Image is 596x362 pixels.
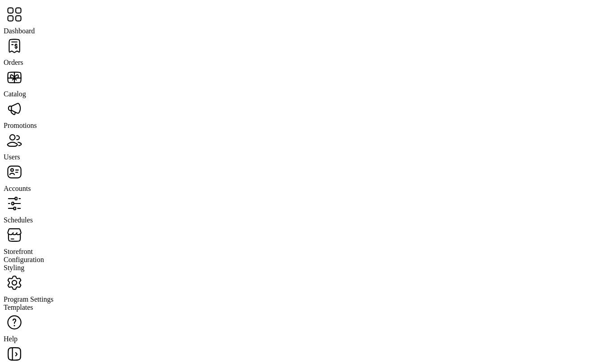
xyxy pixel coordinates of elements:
span: Accounts [4,185,31,192]
span: Dashboard [4,27,35,35]
span: Catalog [4,90,26,98]
span: Help [4,335,18,343]
span: Schedules [4,216,33,224]
span: Configuration [4,256,44,263]
span: Orders [4,59,23,66]
span: Promotions [4,122,37,129]
span: Templates [4,303,33,311]
span: Storefront [4,248,33,255]
span: Styling [4,264,24,271]
span: Program Settings [4,295,54,303]
span: Users [4,153,20,161]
